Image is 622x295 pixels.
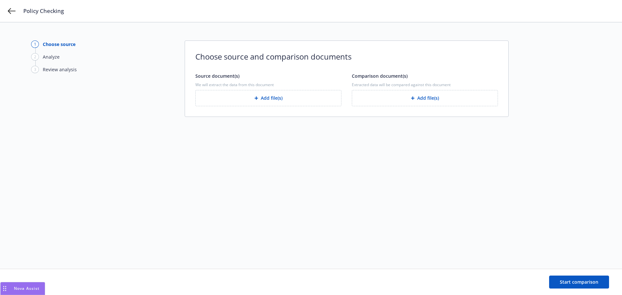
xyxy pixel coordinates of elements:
span: Source document(s) [195,73,239,79]
span: Policy Checking [23,7,64,15]
button: Start comparison [549,276,609,289]
button: Nova Assist [0,282,45,295]
span: Start comparison [560,279,598,285]
span: Extracted data will be compared against this document [352,82,498,87]
div: Drag to move [1,282,9,295]
span: We will extract the data from this document [195,82,341,87]
div: Analyze [43,53,60,60]
span: Nova Assist [14,286,40,291]
div: 1 [31,40,39,48]
div: Review analysis [43,66,77,73]
button: Add file(s) [195,90,341,106]
span: Choose source and comparison documents [195,51,498,62]
div: Choose source [43,41,75,48]
div: 3 [31,66,39,73]
span: Comparison document(s) [352,73,408,79]
button: Add file(s) [352,90,498,106]
div: 2 [31,53,39,61]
